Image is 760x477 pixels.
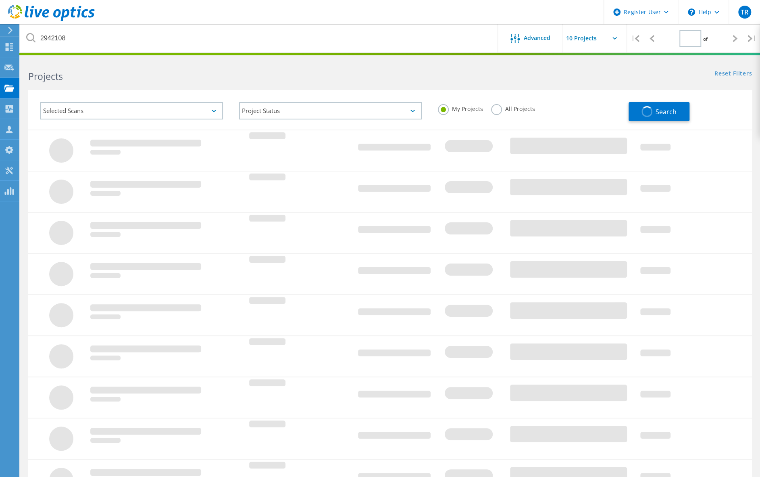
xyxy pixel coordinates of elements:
span: of [703,36,708,42]
a: Live Optics Dashboard [8,17,95,23]
div: Selected Scans [40,102,223,119]
span: Search [656,107,677,116]
a: Reset Filters [714,71,752,77]
span: TR [741,9,748,15]
label: My Projects [438,104,483,112]
label: All Projects [491,104,535,112]
div: Project Status [239,102,422,119]
div: | [627,24,643,53]
b: Projects [28,70,63,83]
input: Search projects by name, owner, ID, company, etc [20,24,498,52]
button: Search [629,102,689,121]
span: Advanced [524,35,550,41]
div: | [743,24,760,53]
svg: \n [688,8,695,16]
